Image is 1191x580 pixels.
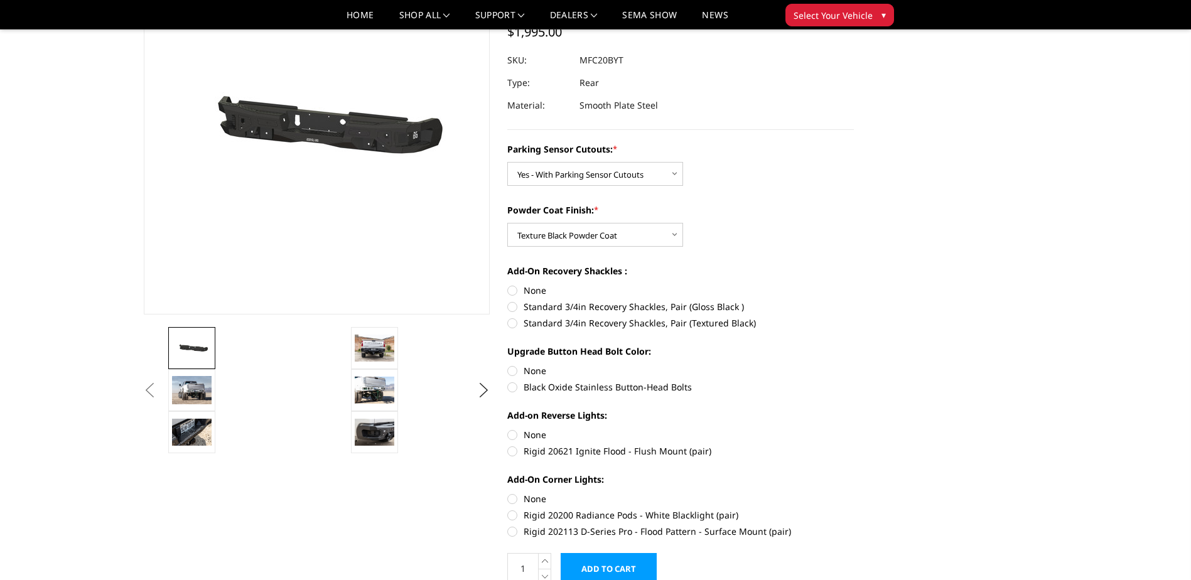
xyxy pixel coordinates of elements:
label: None [507,428,854,441]
dd: MFC20BYT [579,49,623,72]
dd: Smooth Plate Steel [579,94,658,117]
img: 2020-2025 Chevrolet / GMC 2500-3500 - Freedom Series - Rear Bumper [172,419,212,445]
label: Powder Coat Finish: [507,203,854,217]
label: Rigid 20200 Radiance Pods - White Blacklight (pair) [507,508,854,522]
img: 2020-2025 Chevrolet / GMC 2500-3500 - Freedom Series - Rear Bumper [172,339,212,358]
label: Black Oxide Stainless Button-Head Bolts [507,380,854,394]
a: SEMA Show [622,11,677,29]
label: Rigid 20621 Ignite Flood - Flush Mount (pair) [507,444,854,458]
label: Add-On Corner Lights: [507,473,854,486]
label: Add-On Recovery Shackles : [507,264,854,277]
a: shop all [399,11,450,29]
a: Home [347,11,374,29]
img: 2020-2025 Chevrolet / GMC 2500-3500 - Freedom Series - Rear Bumper [172,376,212,404]
label: Standard 3/4in Recovery Shackles, Pair (Gloss Black ) [507,300,854,313]
img: 2020-2025 Chevrolet / GMC 2500-3500 - Freedom Series - Rear Bumper [355,377,394,403]
span: ▾ [881,8,886,21]
label: Upgrade Button Head Bolt Color: [507,345,854,358]
a: Support [475,11,525,29]
img: 2020-2025 Chevrolet / GMC 2500-3500 - Freedom Series - Rear Bumper [355,419,394,445]
dt: SKU: [507,49,570,72]
label: Parking Sensor Cutouts: [507,142,854,156]
label: None [507,364,854,377]
button: Previous [141,381,159,400]
label: None [507,492,854,505]
label: Standard 3/4in Recovery Shackles, Pair (Textured Black) [507,316,854,330]
label: Rigid 202113 D-Series Pro - Flood Pattern - Surface Mount (pair) [507,525,854,538]
span: Select Your Vehicle [794,9,873,22]
img: 2020-2025 Chevrolet / GMC 2500-3500 - Freedom Series - Rear Bumper [355,335,394,361]
dd: Rear [579,72,599,94]
label: Add-on Reverse Lights: [507,409,854,422]
dt: Material: [507,94,570,117]
dt: Type: [507,72,570,94]
a: News [702,11,728,29]
button: Select Your Vehicle [785,4,894,26]
label: None [507,284,854,297]
button: Next [474,381,493,400]
span: $1,995.00 [507,23,562,40]
a: Dealers [550,11,598,29]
